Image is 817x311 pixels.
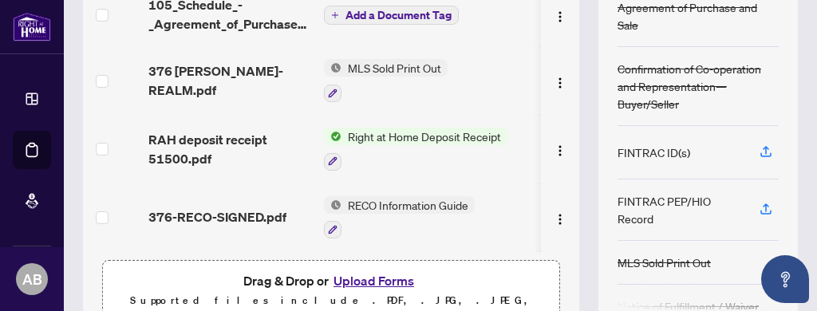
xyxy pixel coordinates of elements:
[345,10,452,21] span: Add a Document Tag
[554,144,566,157] img: Logo
[324,59,448,102] button: Status IconMLS Sold Print Out
[324,128,341,145] img: Status Icon
[341,128,507,145] span: Right at Home Deposit Receipt
[547,204,573,230] button: Logo
[331,11,339,19] span: plus
[148,130,311,168] span: RAH deposit receipt 51500.pdf
[329,270,419,291] button: Upload Forms
[324,59,341,77] img: Status Icon
[22,268,42,290] span: AB
[148,207,286,226] span: 376-RECO-SIGNED.pdf
[341,196,475,214] span: RECO Information Guide
[148,61,311,100] span: 376 [PERSON_NAME]-REALM.pdf
[554,77,566,89] img: Logo
[618,144,690,161] div: FINTRAC ID(s)
[324,196,475,239] button: Status IconRECO Information Guide
[618,60,779,112] div: Confirmation of Co-operation and Representation—Buyer/Seller
[324,128,507,171] button: Status IconRight at Home Deposit Receipt
[554,213,566,226] img: Logo
[324,5,459,26] button: Add a Document Tag
[547,136,573,162] button: Logo
[547,68,573,93] button: Logo
[324,196,341,214] img: Status Icon
[761,255,809,303] button: Open asap
[618,192,740,227] div: FINTRAC PEP/HIO Record
[554,10,566,23] img: Logo
[341,59,448,77] span: MLS Sold Print Out
[547,2,573,27] button: Logo
[324,6,459,25] button: Add a Document Tag
[618,254,711,271] div: MLS Sold Print Out
[13,12,51,41] img: logo
[243,270,419,291] span: Drag & Drop or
